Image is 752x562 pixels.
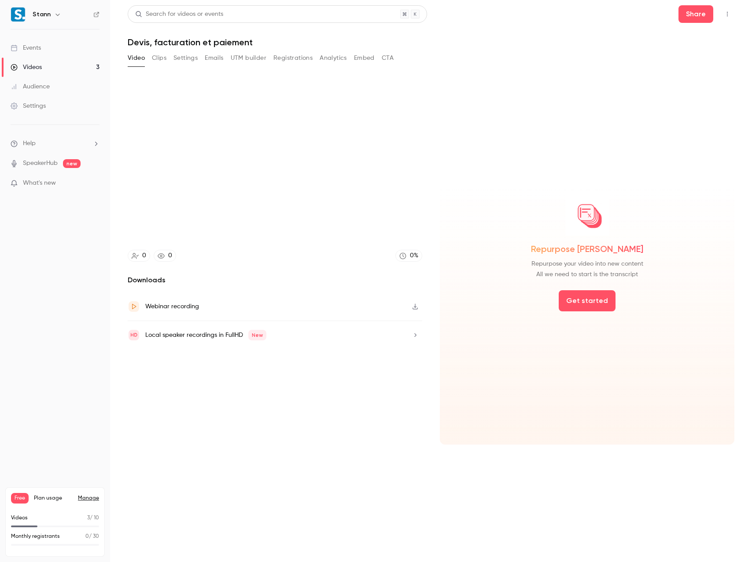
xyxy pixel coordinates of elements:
button: Video [128,51,145,65]
span: Free [11,493,29,504]
div: Audience [11,82,50,91]
button: Settings [173,51,198,65]
div: Settings [11,102,46,110]
img: Stann [11,7,25,22]
iframe: Noticeable Trigger [89,179,100,187]
div: Videos [11,63,42,72]
span: Repurpose [PERSON_NAME] [531,243,643,255]
span: New [248,330,266,340]
div: Webinar recording [145,301,199,312]
a: 0% [395,250,422,262]
p: Monthly registrants [11,533,60,540]
p: / 10 [87,514,99,522]
button: UTM builder [231,51,266,65]
span: new [63,159,81,168]
div: Events [11,44,41,52]
button: Emails [205,51,223,65]
span: Plan usage [34,495,73,502]
div: 0 [168,251,172,260]
button: CTA [382,51,394,65]
span: 0 [85,534,89,539]
a: SpeakerHub [23,159,58,168]
h2: Downloads [128,275,422,285]
span: Repurpose your video into new content All we need to start is the transcript [531,259,643,280]
button: Analytics [320,51,347,65]
button: Registrations [273,51,313,65]
span: Help [23,139,36,148]
div: Search for videos or events [135,10,223,19]
button: Get started [559,290,616,311]
h6: Stann [33,10,51,19]
li: help-dropdown-opener [11,139,100,148]
div: 0 [142,251,146,260]
div: 0 % [410,251,418,260]
p: Videos [11,514,28,522]
button: Embed [354,51,375,65]
h1: Devis, facturation et paiement [128,37,734,47]
span: 3 [87,515,90,521]
button: Share [678,5,713,23]
a: 0 [154,250,176,262]
a: Manage [78,495,99,502]
p: / 30 [85,533,99,540]
button: Top Bar Actions [720,7,734,21]
div: Local speaker recordings in FullHD [145,330,266,340]
span: What's new [23,179,56,188]
button: Clips [152,51,166,65]
a: 0 [128,250,150,262]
